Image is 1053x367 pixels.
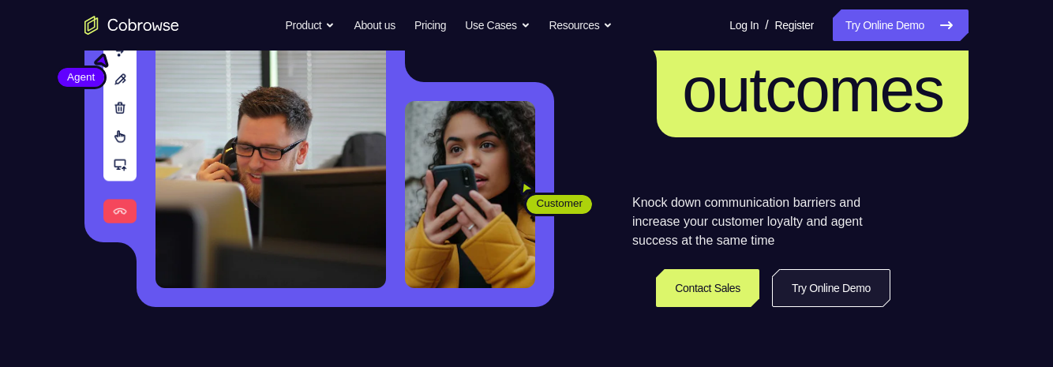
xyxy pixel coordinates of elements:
a: Try Online Demo [833,9,969,41]
a: Contact Sales [656,269,759,307]
a: Go to the home page [84,16,179,35]
img: A customer support agent talking on the phone [156,6,386,288]
a: Pricing [414,9,446,41]
span: / [765,16,768,35]
a: Try Online Demo [772,269,890,307]
button: Use Cases [465,9,530,41]
a: Log In [729,9,759,41]
p: Knock down communication barriers and increase your customer loyalty and agent success at the sam... [632,193,890,250]
a: Register [775,9,814,41]
span: outcomes [682,54,943,125]
button: Product [286,9,335,41]
button: Resources [549,9,613,41]
img: A customer holding their phone [405,101,535,288]
a: About us [354,9,395,41]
